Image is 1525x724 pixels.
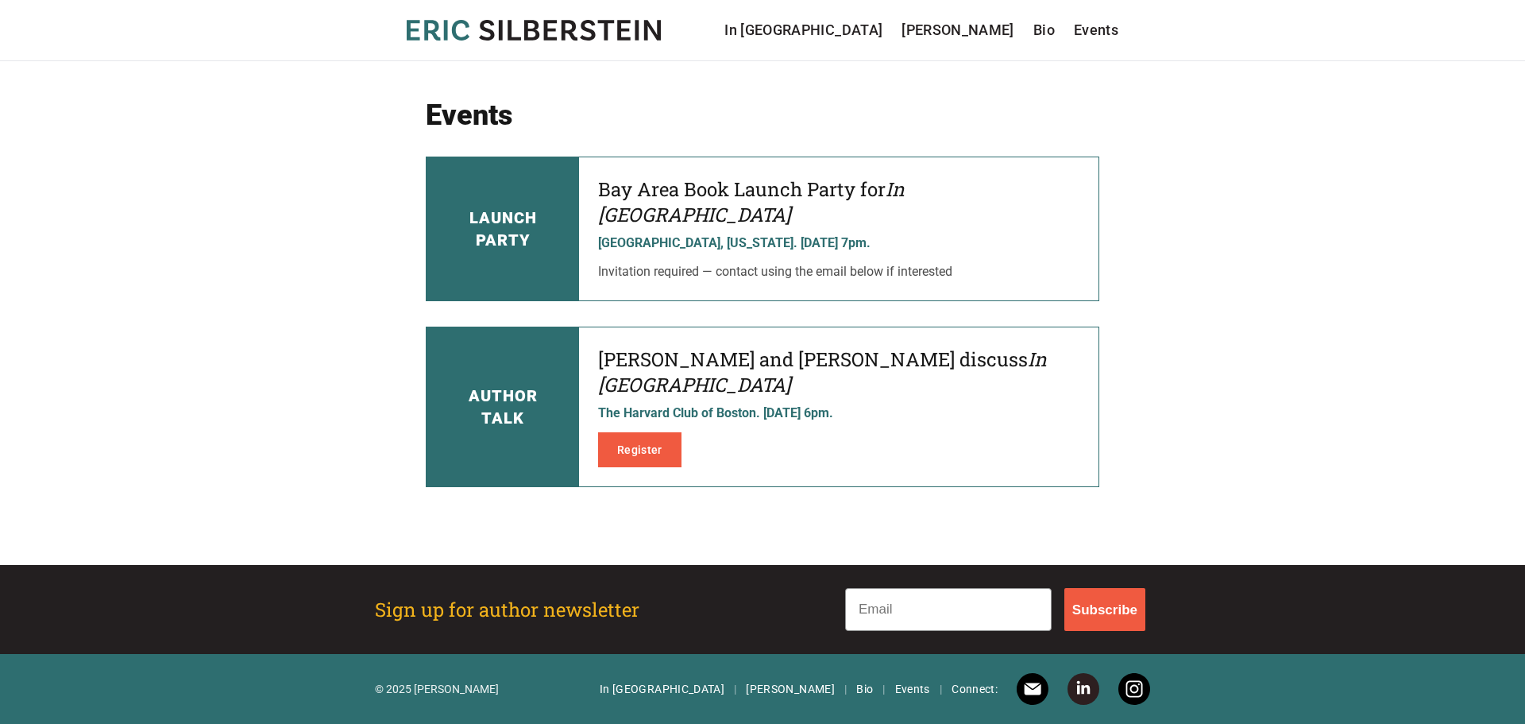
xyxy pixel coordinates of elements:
[598,347,1079,397] h4: [PERSON_NAME] and [PERSON_NAME] discuss
[375,597,639,622] h2: Sign up for author newsletter
[882,681,885,697] span: |
[845,588,1052,631] input: Email
[901,19,1014,41] a: [PERSON_NAME]
[1033,19,1055,41] a: Bio
[598,262,1079,281] p: Invitation required — contact using the email below if interested
[469,385,538,429] h3: Author Talk
[895,681,930,697] a: Events
[598,234,1079,253] p: [GEOGRAPHIC_DATA], [US_STATE]. [DATE] 7pm.
[734,681,736,697] span: |
[375,681,499,697] p: © 2025 [PERSON_NAME]
[1067,673,1099,705] a: LinkedIn
[469,207,537,251] h3: Launch Party
[600,681,724,697] a: In [GEOGRAPHIC_DATA]
[598,404,1079,423] p: The Harvard Club of Boston. [DATE] 6pm.
[1074,19,1118,41] a: Events
[1118,673,1150,705] a: Instagram
[724,19,882,41] a: In [GEOGRAPHIC_DATA]
[1064,588,1145,631] button: Subscribe
[952,681,998,697] span: Connect:
[940,681,942,697] span: |
[426,99,1099,131] h1: Events
[598,432,681,467] a: Register
[598,176,1079,227] h4: Bay Area Book Launch Party for
[746,681,835,697] a: [PERSON_NAME]
[844,681,847,697] span: |
[598,176,905,227] em: In [GEOGRAPHIC_DATA]
[1017,673,1048,705] a: Email
[856,681,873,697] a: Bio
[598,347,1047,397] em: In [GEOGRAPHIC_DATA]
